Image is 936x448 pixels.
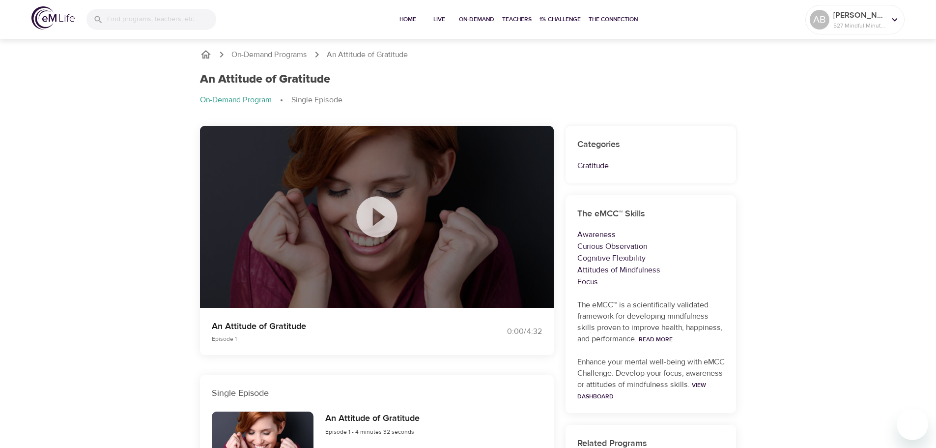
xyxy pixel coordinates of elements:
input: Find programs, teachers, etc... [107,9,216,30]
p: An Attitude of Gratitude [212,320,456,333]
p: The eMCC™ is a scientifically validated framework for developing mindfulness skills proven to imp... [577,299,725,345]
h6: An Attitude of Gratitude [325,412,420,426]
h1: An Attitude of Gratitude [200,72,330,87]
p: Enhance your mental well-being with eMCC Challenge. Develop your focus, awareness or attitudes of... [577,357,725,402]
nav: breadcrumb [200,49,737,60]
p: Cognitive Flexibility [577,252,725,264]
p: Curious Observation [577,240,725,252]
p: Awareness [577,229,725,240]
iframe: Button to launch messaging window [897,409,928,440]
div: 0:00 / 4:32 [468,326,542,337]
p: 527 Mindful Minutes [833,21,885,30]
p: Episode 1 [212,334,456,343]
span: Home [396,14,420,25]
p: Gratitude [577,160,725,172]
p: Single Episode [291,94,342,106]
p: On-Demand Program [200,94,272,106]
img: logo [31,6,75,30]
div: AB [810,10,829,30]
span: 1% Challenge [539,14,581,25]
span: Teachers [502,14,532,25]
nav: breadcrumb [200,94,737,106]
p: Focus [577,276,725,288]
p: Attitudes of Mindfulness [577,264,725,276]
span: Live [427,14,451,25]
a: Read More [639,335,673,343]
p: [PERSON_NAME] [833,9,885,21]
span: On-Demand [459,14,494,25]
span: The Connection [589,14,638,25]
p: Single Episode [212,387,542,400]
p: An Attitude of Gratitude [327,49,408,60]
h6: Categories [577,138,725,152]
h6: The eMCC™ Skills [577,207,725,221]
span: Episode 1 - 4 minutes 32 seconds [325,428,414,436]
a: On-Demand Programs [231,49,307,60]
a: View Dashboard [577,381,706,400]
